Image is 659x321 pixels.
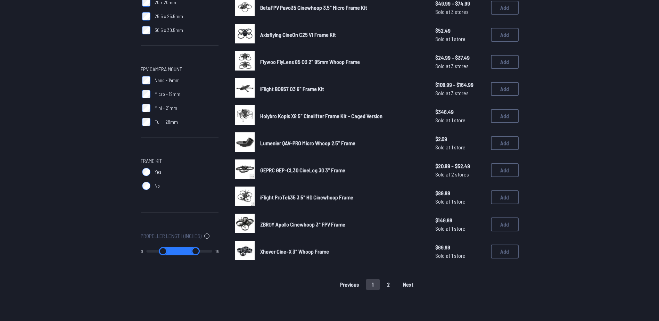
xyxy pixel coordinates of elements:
[235,159,255,181] a: image
[142,90,150,98] input: Micro - 19mm
[435,108,485,116] span: $346.49
[435,53,485,62] span: $24.99 - $37.49
[235,214,255,235] a: image
[260,85,424,93] a: iFlight BOB57 O3 6" Frame Kit
[491,190,519,204] button: Add
[215,248,219,254] output: 15
[260,58,360,65] span: Flywoo FlyLens 85 O3 2" 85mm Whoop Frame
[435,8,485,16] span: Sold at 3 stores
[155,105,177,112] span: Mini - 21mm
[435,252,485,260] span: Sold at 1 store
[491,28,519,42] button: Add
[491,82,519,96] button: Add
[235,78,255,100] a: image
[397,279,419,290] button: Next
[260,221,345,228] span: ZBROY Apollo Cinewhoop 3" FPV Frame
[142,104,150,112] input: Mini - 21mm
[235,241,255,262] a: image
[155,27,183,34] span: 30.5 x 30.5mm
[235,187,255,208] a: image
[491,1,519,15] button: Add
[435,224,485,233] span: Sold at 1 store
[260,194,353,200] span: iFlight ProTek35 3.5" HD Cinewhoop Frame
[235,51,255,73] a: image
[435,26,485,35] span: $52.49
[142,118,150,126] input: Full - 28mm
[235,159,255,179] img: image
[260,113,382,119] span: Holybro Kopis X8 5" Cinelifter Frame Kit - Caged Version
[155,182,160,189] span: No
[235,187,255,206] img: image
[435,189,485,197] span: $89.99
[141,248,143,254] output: 0
[260,3,424,12] a: BetaFPV Pavo35 Cinewhoop 3.5" Micro Frame Kit
[381,279,396,290] button: 2
[260,220,424,229] a: ZBROY Apollo Cinewhoop 3" FPV Frame
[141,157,162,165] span: Frame Kit
[142,76,150,84] input: Nano - 14mm
[260,112,424,120] a: Holybro Kopis X8 5" Cinelifter Frame Kit - Caged Version
[491,163,519,177] button: Add
[260,31,336,38] span: Axisflying CineOn C25 V1 Frame Kit
[260,248,329,255] span: Xhover Cine-X 3" Whoop Frame
[260,58,424,66] a: Flywoo FlyLens 85 O3 2" 85mm Whoop Frame
[155,91,180,98] span: Micro - 19mm
[435,197,485,206] span: Sold at 1 store
[155,118,178,125] span: Full - 28mm
[235,24,255,43] img: image
[435,135,485,143] span: $2.09
[260,140,355,146] span: Lumenier QAV-PRO Micro Whoop 2.5" Frame
[235,105,255,127] a: image
[435,62,485,70] span: Sold at 3 stores
[141,232,201,240] span: Propeller Length (Inches)
[435,216,485,224] span: $149.99
[235,241,255,260] img: image
[235,24,255,46] a: image
[491,217,519,231] button: Add
[142,12,150,20] input: 25.5 x 25.5mm
[491,136,519,150] button: Add
[435,170,485,179] span: Sold at 2 stores
[491,245,519,258] button: Add
[435,81,485,89] span: $109.99 - $164.99
[142,168,150,176] input: Yes
[260,31,424,39] a: Axisflying CineOn C25 V1 Frame Kit
[491,55,519,69] button: Add
[142,26,150,34] input: 30.5 x 30.5mm
[142,182,150,190] input: No
[141,65,182,73] span: FPV Camera Mount
[235,51,255,71] img: image
[260,4,367,11] span: BetaFPV Pavo35 Cinewhoop 3.5" Micro Frame Kit
[155,77,180,84] span: Nano - 14mm
[435,143,485,151] span: Sold at 1 store
[435,243,485,252] span: $69.99
[260,247,424,256] a: Xhover Cine-X 3" Whoop Frame
[435,162,485,170] span: $20.99 - $52.49
[491,109,519,123] button: Add
[235,214,255,233] img: image
[235,78,255,98] img: image
[435,89,485,97] span: Sold at 3 stores
[155,168,162,175] span: Yes
[260,193,424,201] a: iFlight ProTek35 3.5" HD Cinewhoop Frame
[403,282,413,287] span: Next
[366,279,380,290] button: 1
[235,105,255,125] img: image
[260,139,424,147] a: Lumenier QAV-PRO Micro Whoop 2.5" Frame
[260,85,324,92] span: iFlight BOB57 O3 6" Frame Kit
[435,35,485,43] span: Sold at 1 store
[235,132,255,152] img: image
[155,13,183,20] span: 25.5 x 25.5mm
[235,132,255,154] a: image
[260,167,345,173] span: GEPRC GEP-CL30 CineLog 30 3" Frame
[260,166,424,174] a: GEPRC GEP-CL30 CineLog 30 3" Frame
[435,116,485,124] span: Sold at 1 store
